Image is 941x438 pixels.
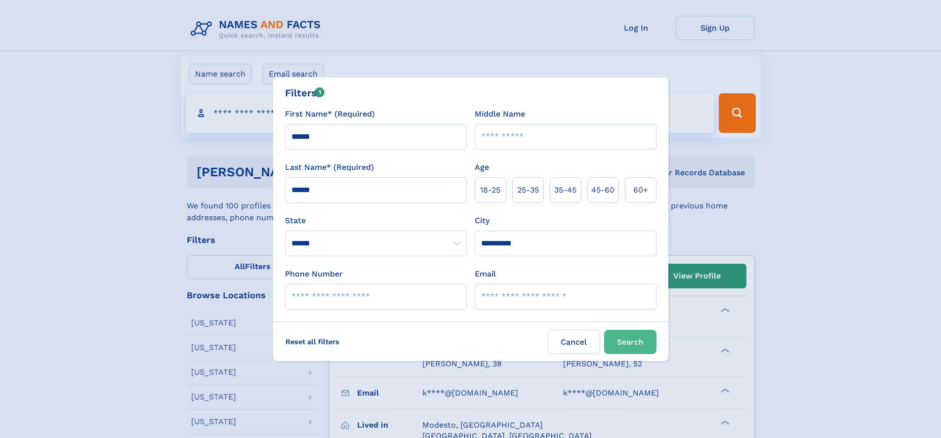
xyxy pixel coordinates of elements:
[604,330,656,354] button: Search
[633,184,648,196] span: 60+
[475,161,489,173] label: Age
[517,184,539,196] span: 25‑35
[285,215,467,227] label: State
[554,184,576,196] span: 35‑45
[285,108,375,120] label: First Name* (Required)
[285,85,325,100] div: Filters
[548,330,600,354] label: Cancel
[475,215,490,227] label: City
[285,268,343,280] label: Phone Number
[475,108,525,120] label: Middle Name
[591,184,614,196] span: 45‑60
[475,268,496,280] label: Email
[480,184,500,196] span: 18‑25
[279,330,346,354] label: Reset all filters
[285,161,374,173] label: Last Name* (Required)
